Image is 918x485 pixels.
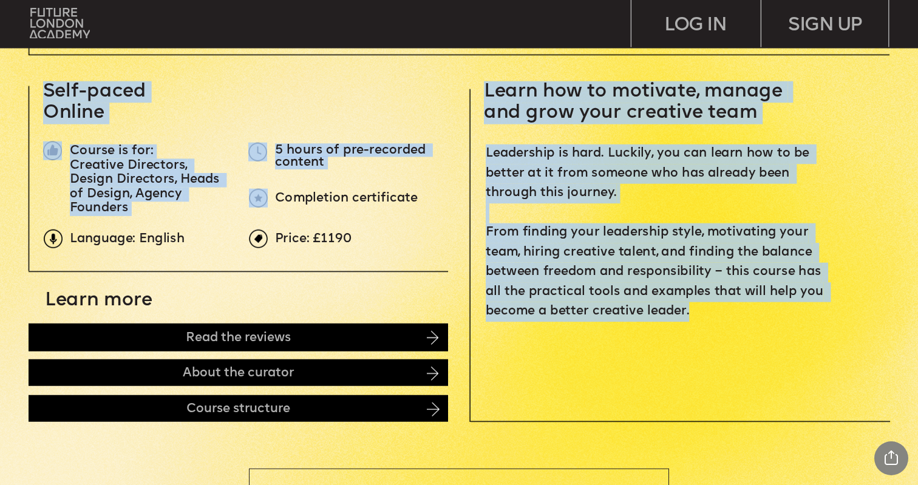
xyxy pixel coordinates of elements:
span: Creative Directors, Design Directors, Heads of Design, Agency Founders [70,158,223,215]
span: Price: £1190 [275,232,352,245]
span: Leadership is hard. Luckily, you can learn how to be better at it from someone who has already be... [486,147,828,318]
span: Online [43,104,104,123]
img: upload-bfdffa89-fac7-4f57-a443-c7c39906ba42.png [30,8,90,38]
img: upload-9eb2eadd-7bf9-4b2b-b585-6dd8b9275b41.png [44,229,63,248]
img: image-14cb1b2c-41b0-4782-8715-07bdb6bd2f06.png [427,330,438,345]
img: upload-5dcb7aea-3d7f-4093-a867-f0427182171d.png [248,142,267,161]
img: upload-969c61fd-ea08-4d05-af36-d273f2608f5e.png [249,229,268,248]
span: Learn how to motivate, manage and grow your creative team [484,82,788,122]
span: Completion certificate [275,192,418,205]
img: image-ebac62b4-e37e-4ca8-99fd-bb379c720805.png [427,402,440,417]
img: image-1fa7eedb-a71f-428c-a033-33de134354ef.png [43,141,62,160]
span: Self-paced [43,82,146,101]
img: image-d430bf59-61f2-4e83-81f2-655be665a85d.png [427,366,438,381]
span: Language: English [70,232,185,245]
span: Learn more [45,291,152,310]
img: upload-6b0d0326-a6ce-441c-aac1-c2ff159b353e.png [249,189,268,208]
div: Share [874,441,908,475]
span: 5 hours of pre-recorded content [275,143,429,169]
span: Course is for: [70,144,153,157]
